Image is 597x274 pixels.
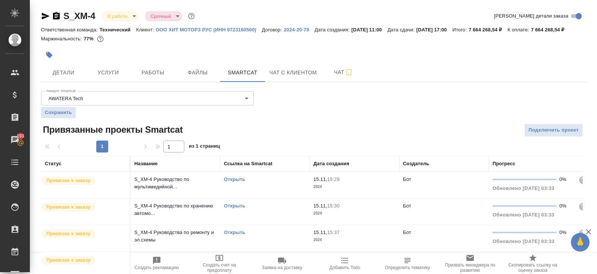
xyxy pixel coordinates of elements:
[506,262,560,273] span: Скопировать ссылку на оценку заказа
[559,202,572,210] div: 0%
[269,68,317,77] span: Чат с клиентом
[493,160,515,167] div: Прогресс
[493,212,554,218] span: Обновлено [DATE] 03:33
[52,12,61,21] button: Скопировать ссылку
[416,27,453,33] p: [DATE] 17:00
[135,68,171,77] span: Работы
[45,109,72,116] span: Сохранить
[403,203,411,209] p: Бот
[574,234,587,250] span: 🙏
[96,34,105,44] button: 10059.26 USD; 668058.35 RUB;
[149,13,173,19] button: Срочный
[494,12,568,20] span: [PERSON_NAME] детали заказа
[224,203,245,209] a: Открыть
[315,27,351,33] p: Дата создания:
[90,68,126,77] span: Услуги
[134,229,216,244] p: S_XM-4 Руководства по ремонту и эл.схемы
[262,265,302,270] span: Заявка на доставку
[135,265,179,270] span: Создать рекламацию
[559,176,572,183] div: 0%
[284,27,315,33] p: 2024-20-79
[501,253,564,274] button: Скопировать ссылку на оценку заказа
[224,230,245,235] a: Открыть
[46,68,81,77] span: Детали
[493,238,554,244] span: Обновлено [DATE] 03:33
[524,124,583,137] button: Подключить проект
[439,253,501,274] button: Призвать менеджера по развитию
[313,160,349,167] div: Дата создания
[403,230,411,235] p: Бот
[313,210,396,217] p: 2024
[41,27,100,33] p: Ответственная команда:
[84,36,95,41] p: 77%
[45,160,62,167] div: Статус
[344,68,353,77] svg: Подписаться
[224,176,245,182] a: Открыть
[41,124,183,136] span: Привязанные проекты Smartcat
[313,183,396,191] p: 2024
[385,265,430,270] span: Определить тематику
[313,230,327,235] p: 15.11,
[41,47,57,63] button: Добавить тэг
[156,26,262,33] a: ООО ХИТ МОТОРЗ РУС (ИНН 9723160500)
[41,36,84,41] p: Маржинальность:
[136,27,156,33] p: Клиент:
[189,142,220,153] span: из 1 страниц
[469,27,507,33] p: 7 664 268,54 ₽
[187,11,196,21] button: Доп статусы указывают на важность/срочность заказа
[403,160,429,167] div: Создатель
[559,229,572,236] div: 0%
[507,27,531,33] p: К оплате:
[387,27,416,33] p: Дата сдачи:
[188,253,251,274] button: Создать счет на предоплату
[224,160,272,167] div: Ссылка на Smartcat
[46,230,91,237] p: Привязан к заказу
[125,253,188,274] button: Создать рекламацию
[156,27,262,33] p: ООО ХИТ МОТОРЗ РУС (ИНН 9723160500)
[41,107,76,118] button: Сохранить
[12,132,29,140] span: 193
[180,68,216,77] span: Файлы
[327,203,340,209] p: 15:30
[251,253,313,274] button: Заявка на доставку
[313,203,327,209] p: 15.11,
[313,176,327,182] p: 15.11,
[46,177,91,184] p: Привязан к заказу
[326,68,362,77] span: Чат
[101,11,139,21] div: В работе
[193,262,246,273] span: Создать счет на предоплату
[329,265,360,270] span: Добавить Todo
[225,68,260,77] span: Smartcat
[145,11,182,21] div: В работе
[41,91,254,105] div: AWATERA Tech
[134,160,157,167] div: Название
[313,253,376,274] button: Добавить Todo
[376,253,439,274] button: Определить тематику
[284,26,315,33] a: 2024-20-79
[528,126,579,135] span: Подключить проект
[327,230,340,235] p: 15:37
[443,262,497,273] span: Призвать менеджера по развитию
[46,95,85,102] button: AWATERA Tech
[571,233,590,252] button: 🙏
[327,176,340,182] p: 15:29
[46,256,91,264] p: Привязан к заказу
[134,202,216,217] p: S_XM-4 Руководство по хранению автомо...
[105,13,130,19] button: В работе
[403,176,411,182] p: Бот
[100,27,136,33] p: Технический
[452,27,468,33] p: Итого:
[41,12,50,21] button: Скопировать ссылку для ЯМессенджера
[46,203,91,211] p: Привязан к заказу
[493,185,554,191] span: Обновлено [DATE] 03:33
[351,27,388,33] p: [DATE] 11:00
[262,27,284,33] p: Договор:
[313,236,396,244] p: 2024
[2,130,28,149] a: 193
[63,11,96,21] a: S_XM-4
[531,27,570,33] p: 7 664 268,54 ₽
[134,176,216,191] p: S_XM-4 Руководство по мультимедийной...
